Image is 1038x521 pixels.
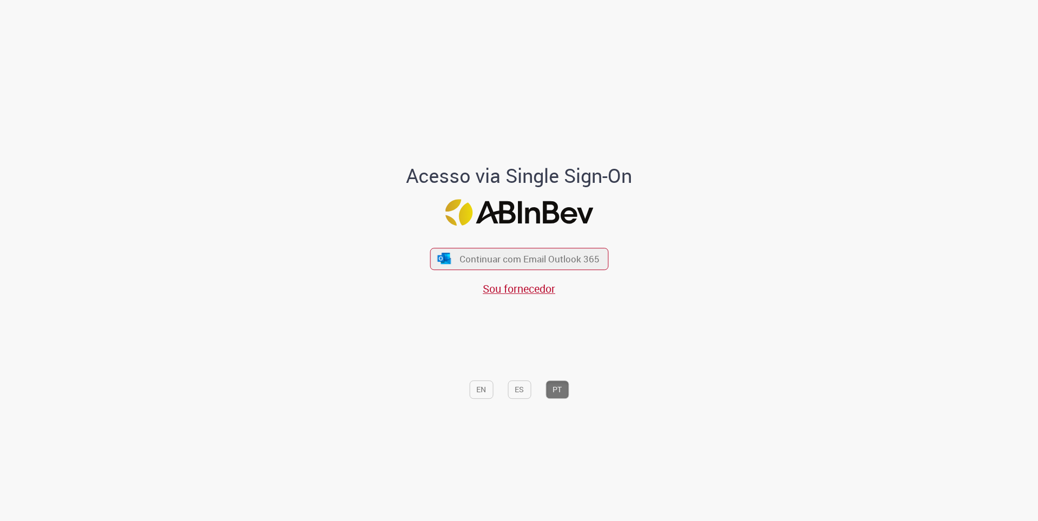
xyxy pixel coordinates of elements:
img: Logo ABInBev [445,200,593,226]
img: ícone Azure/Microsoft 360 [437,253,452,264]
button: ES [508,380,531,399]
button: PT [545,380,569,399]
span: Continuar com Email Outlook 365 [460,253,600,265]
button: EN [469,380,493,399]
button: ícone Azure/Microsoft 360 Continuar com Email Outlook 365 [430,248,608,270]
h1: Acesso via Single Sign-On [369,165,669,187]
a: Sou fornecedor [483,281,555,296]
